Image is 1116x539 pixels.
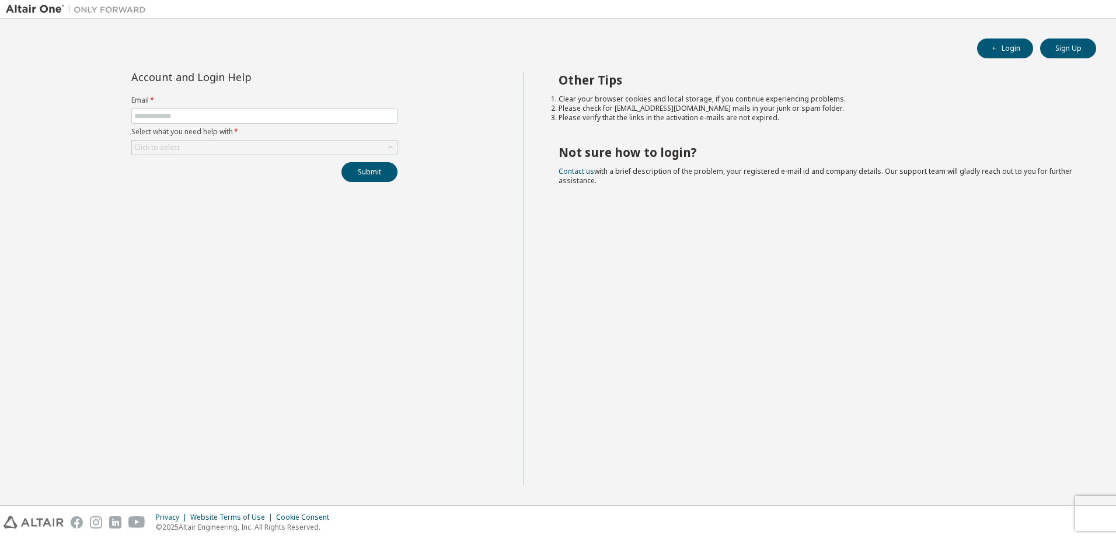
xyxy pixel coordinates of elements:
img: altair_logo.svg [4,516,64,528]
h2: Other Tips [559,72,1076,87]
img: linkedin.svg [109,516,121,528]
button: Submit [341,162,397,182]
button: Login [977,38,1033,58]
label: Select what you need help with [131,127,397,136]
div: Click to select [132,141,397,155]
div: Account and Login Help [131,72,344,82]
div: Click to select [134,143,180,152]
img: facebook.svg [71,516,83,528]
span: with a brief description of the problem, your registered e-mail id and company details. Our suppo... [559,166,1072,185]
li: Please verify that the links in the activation e-mails are not expired. [559,113,1076,123]
img: youtube.svg [128,516,145,528]
button: Sign Up [1040,38,1096,58]
li: Please check for [EMAIL_ADDRESS][DOMAIN_NAME] mails in your junk or spam folder. [559,104,1076,113]
a: Contact us [559,166,594,176]
label: Email [131,96,397,105]
img: Altair One [6,3,152,15]
li: Clear your browser cookies and local storage, if you continue experiencing problems. [559,94,1076,104]
div: Privacy [156,513,190,522]
div: Website Terms of Use [190,513,276,522]
div: Cookie Consent [276,513,336,522]
p: © 2025 Altair Engineering, Inc. All Rights Reserved. [156,522,336,532]
h2: Not sure how to login? [559,145,1076,160]
img: instagram.svg [90,516,102,528]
